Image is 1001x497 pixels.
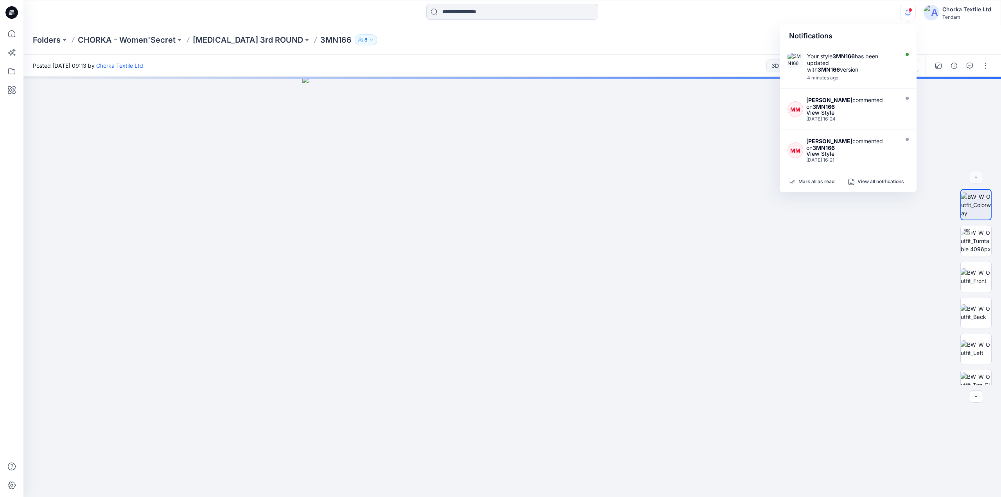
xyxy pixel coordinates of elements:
p: 8 [364,36,368,44]
img: BW_W_Outfit_Turntable 4096px [961,229,991,253]
strong: [PERSON_NAME] [806,138,852,144]
div: Your style has been updated with version [807,53,897,73]
img: avatar [924,5,939,20]
img: BW_W_Outfit_Top_CloseUp [961,373,991,397]
div: Sunday, October 05, 2025 12:40 [807,75,897,81]
img: BW_W_Outfit_Left [961,340,991,357]
div: Tendam [942,14,991,20]
strong: [PERSON_NAME] [806,97,852,103]
img: BW_W_Outfit_Back [961,304,991,321]
a: CHORKA - Women'Secret [78,34,176,45]
div: Wednesday, October 01, 2025 16:21 [806,157,897,163]
strong: 3MN166 [813,103,835,110]
strong: 3MN166 [813,144,835,151]
strong: 3MN166 [832,53,855,59]
p: 3MN166 [320,34,352,45]
p: View all notifications [857,178,904,185]
span: Posted [DATE] 09:13 by [33,61,143,70]
img: BW_W_Outfit_Front [961,268,991,285]
div: MM [788,142,803,158]
button: 8 [355,34,377,45]
a: [MEDICAL_DATA] 3rd ROUND [193,34,303,45]
a: Chorka Textile Ltd [96,62,143,69]
div: commented on [806,138,897,151]
img: 3MN166 [788,53,803,68]
strong: 3MN166 [818,66,840,73]
img: BW_W_Outfit_Colorway [961,193,991,217]
div: MM [788,101,803,117]
div: Wednesday, October 01, 2025 16:24 [806,116,897,122]
div: commented on [806,97,897,110]
p: Mark all as read [798,178,834,185]
div: View Style [806,151,897,157]
div: Notifications [780,24,917,48]
div: View Style [806,110,897,115]
a: Folders [33,34,61,45]
div: Chorka Textile Ltd [942,5,991,14]
button: Details [948,59,960,72]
